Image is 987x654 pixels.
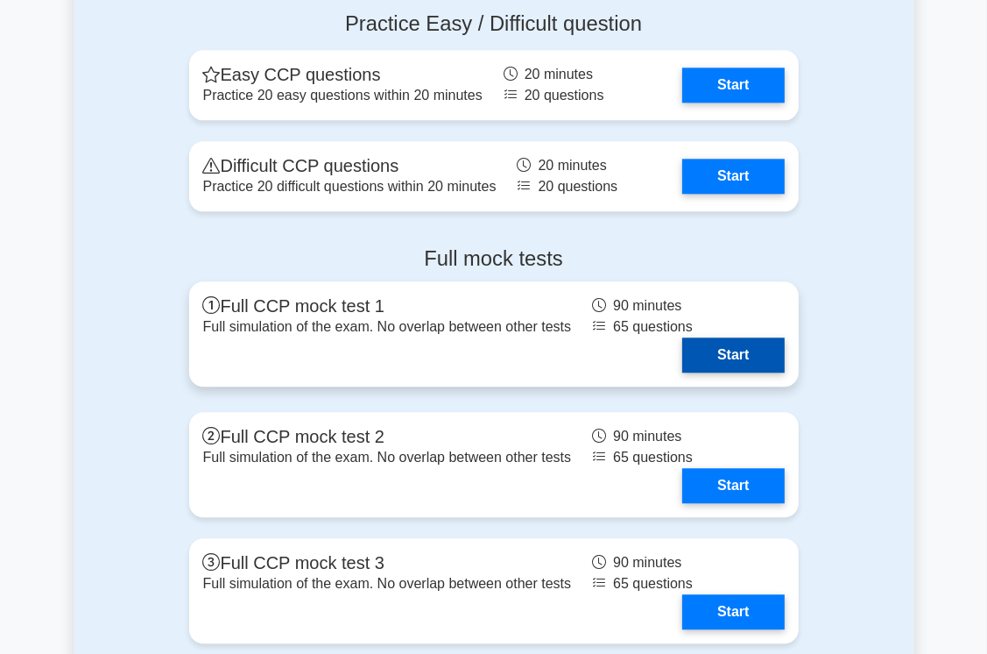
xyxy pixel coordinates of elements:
a: Start [682,594,784,629]
a: Start [682,338,784,373]
h4: Full mock tests [189,246,799,272]
a: Start [682,159,784,194]
a: Start [682,68,784,103]
h4: Practice Easy / Difficult question [189,11,799,37]
a: Start [682,468,784,503]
